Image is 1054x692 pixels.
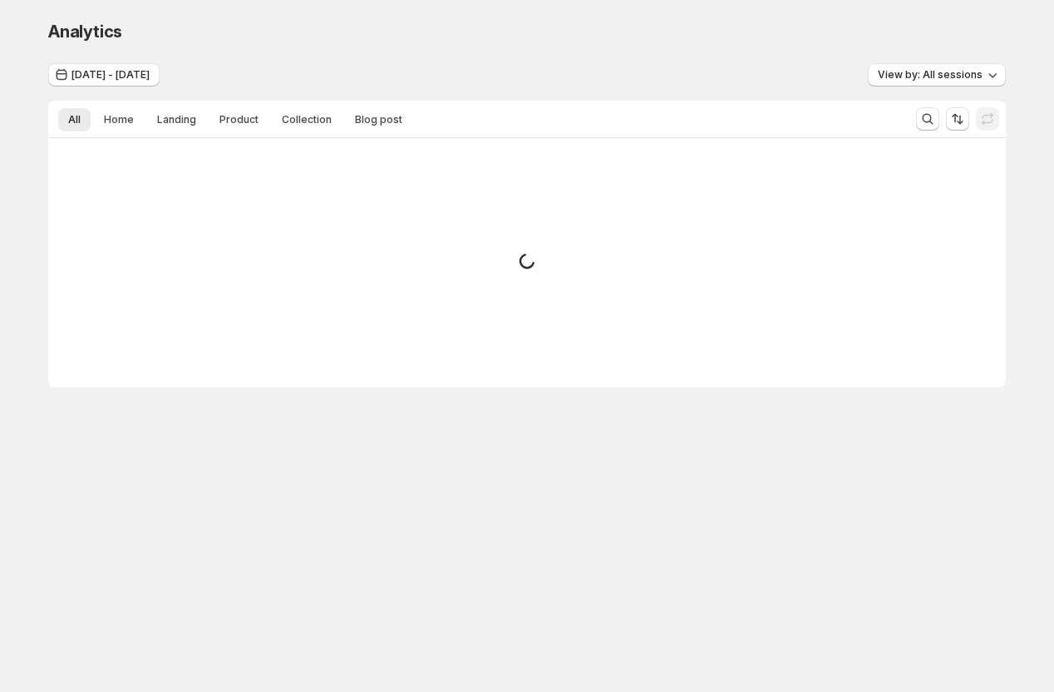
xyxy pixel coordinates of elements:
button: Search and filter results [916,107,939,131]
span: [DATE] - [DATE] [71,68,150,82]
button: Sort the results [946,107,969,131]
button: [DATE] - [DATE] [48,63,160,86]
span: All [68,113,81,126]
button: View by: All sessions [868,63,1006,86]
span: Product [219,113,259,126]
span: Blog post [355,113,402,126]
span: View by: All sessions [878,68,983,82]
span: Analytics [48,22,122,42]
span: Landing [157,113,196,126]
span: Home [104,113,134,126]
span: Collection [282,113,332,126]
